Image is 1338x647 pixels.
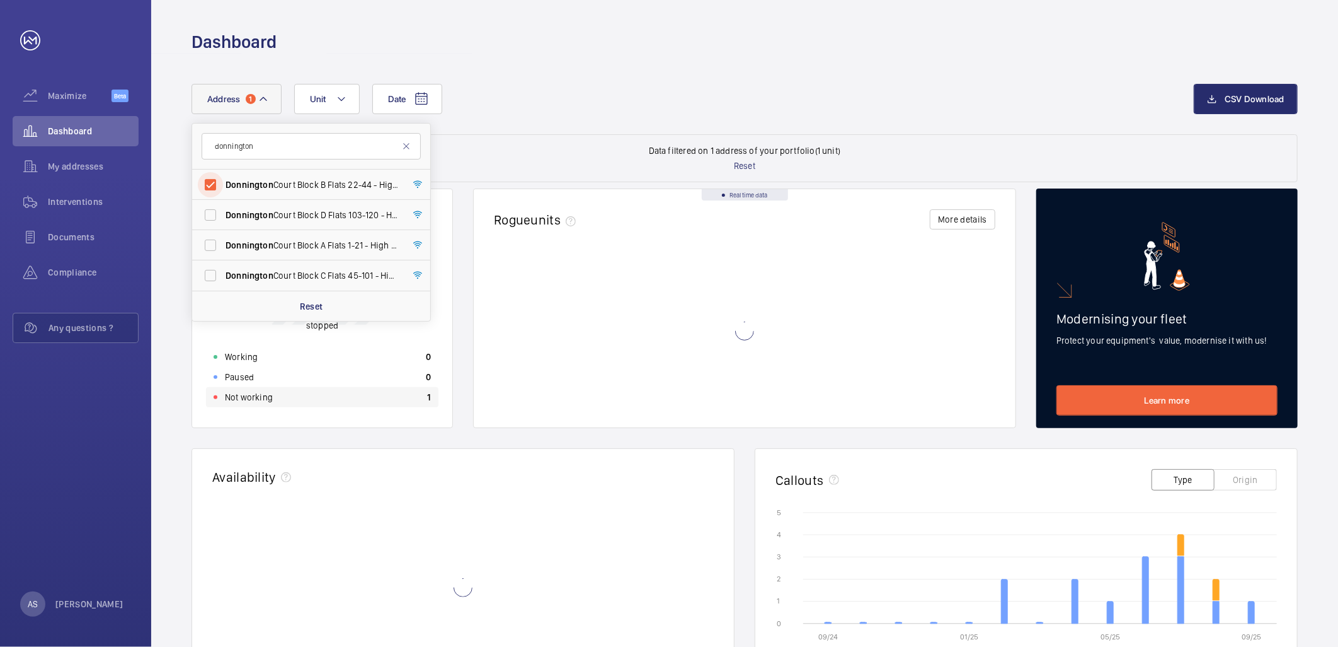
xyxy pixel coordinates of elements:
[702,189,788,201] div: Real time data
[226,271,273,281] span: Donnington
[777,530,781,539] text: 4
[300,300,323,313] p: Reset
[226,209,399,221] span: Court Block D Flats 103-120 - High Risk Building - [STREET_ADDRESS]
[28,598,38,610] p: AS
[777,574,780,583] text: 2
[494,212,581,228] h2: Rogue
[1225,94,1284,104] span: CSV Download
[1056,334,1278,347] p: Protect your equipment's value, modernise it with us!
[111,90,129,102] span: Beta
[246,94,256,104] span: 1
[310,94,326,104] span: Unit
[202,133,421,160] input: Search by address
[226,269,399,282] span: Court Block C Flats 45-101 - High Risk Building - [STREET_ADDRESS]
[777,619,781,628] text: 0
[226,239,399,252] span: Court Block A Flats 1-21 - High Risk Building - [STREET_ADDRESS]
[649,144,840,157] p: Data filtered on 1 address of your portfolio (1 unit)
[294,84,360,114] button: Unit
[1152,469,1215,491] button: Type
[818,632,838,641] text: 09/24
[930,209,995,230] button: More details
[226,240,273,250] span: Donnington
[777,508,781,517] text: 5
[960,632,978,641] text: 01/25
[225,391,273,404] p: Not working
[306,321,338,331] span: stopped
[48,231,139,243] span: Documents
[207,94,241,104] span: Address
[1242,632,1261,641] text: 09/25
[48,195,139,208] span: Interventions
[531,212,581,228] span: units
[192,84,282,114] button: Address1
[1056,385,1278,416] a: Learn more
[226,178,399,191] span: Court Block B Flats 22-44 - High Risk Building - [STREET_ADDRESS]
[777,552,781,561] text: 3
[212,469,276,485] h2: Availability
[1144,222,1190,291] img: marketing-card.svg
[55,598,123,610] p: [PERSON_NAME]
[226,210,273,220] span: Donnington
[1214,469,1277,491] button: Origin
[192,30,277,54] h1: Dashboard
[48,266,139,279] span: Compliance
[225,371,254,383] p: Paused
[775,472,824,488] h2: Callouts
[777,597,780,606] text: 1
[426,371,431,383] p: 0
[48,160,139,173] span: My addresses
[1101,632,1120,641] text: 05/25
[1056,311,1278,327] h2: Modernising your fleet
[426,351,431,363] p: 0
[427,391,431,404] p: 1
[49,322,138,334] span: Any questions ?
[48,125,139,137] span: Dashboard
[48,90,111,102] span: Maximize
[1194,84,1298,114] button: CSV Download
[372,84,442,114] button: Date
[226,180,273,190] span: Donnington
[388,94,406,104] span: Date
[734,160,755,172] p: Reset
[225,351,258,363] p: Working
